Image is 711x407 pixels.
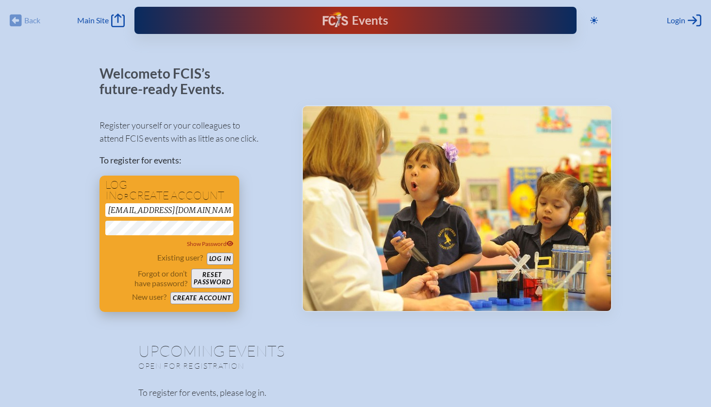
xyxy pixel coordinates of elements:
p: Existing user? [157,253,203,262]
span: Show Password [187,240,233,247]
span: or [117,192,129,201]
p: To register for events: [99,154,286,167]
p: New user? [132,292,166,302]
img: Events [303,106,611,311]
h1: Upcoming Events [138,343,573,358]
p: Open for registration [138,361,395,371]
button: Resetpassword [191,269,233,288]
div: FCIS Events — Future ready [261,12,450,29]
p: Forgot or don’t have password? [105,269,188,288]
p: To register for events, please log in. [138,386,573,399]
span: Login [667,16,685,25]
button: Log in [207,253,233,265]
span: Main Site [77,16,109,25]
button: Create account [170,292,233,304]
p: Welcome to FCIS’s future-ready Events. [99,66,235,97]
p: Register yourself or your colleagues to attend FCIS events with as little as one click. [99,119,286,145]
a: Main Site [77,14,125,27]
input: Email [105,203,233,217]
h1: Log in create account [105,179,233,201]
